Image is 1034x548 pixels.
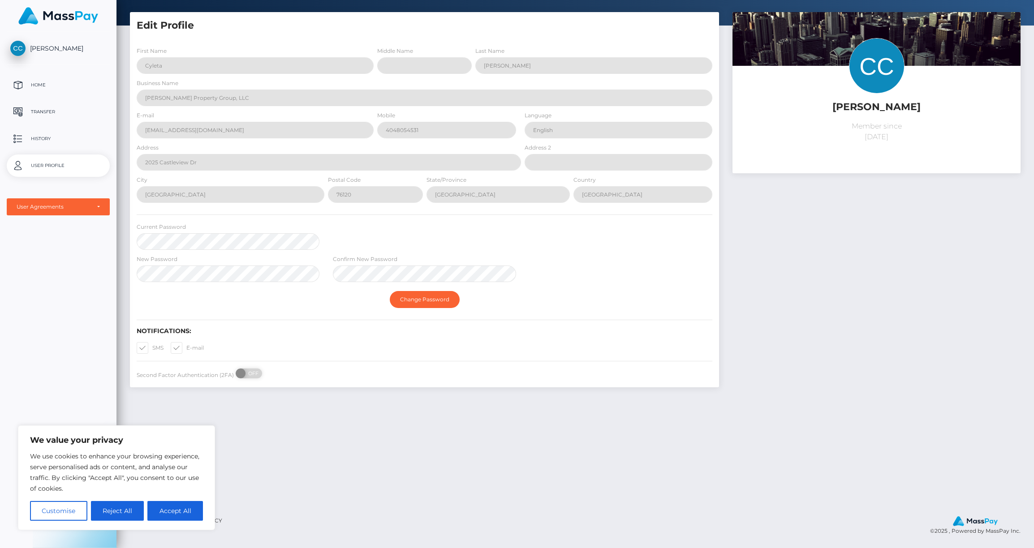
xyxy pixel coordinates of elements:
button: Accept All [147,501,203,521]
label: Second Factor Authentication (2FA) [137,371,234,379]
label: Address 2 [525,144,551,152]
button: Change Password [390,291,460,308]
label: Current Password [137,223,186,231]
label: Language [525,111,551,120]
h5: [PERSON_NAME] [739,100,1014,114]
span: OFF [241,368,263,378]
label: Middle Name [377,47,413,55]
label: Confirm New Password [333,255,397,263]
p: We use cookies to enhance your browsing experience, serve personalised ads or content, and analys... [30,451,203,494]
img: MassPay [18,7,98,25]
button: User Agreements [7,198,110,215]
label: City [137,176,147,184]
label: Address [137,144,159,152]
span: [PERSON_NAME] [7,44,110,52]
button: Reject All [91,501,144,521]
a: User Profile [7,154,110,177]
label: E-mail [137,111,154,120]
label: State/Province [427,176,466,184]
label: New Password [137,255,177,263]
div: © 2025 , Powered by MassPay Inc. [930,516,1027,535]
p: Transfer [10,105,106,119]
p: Home [10,78,106,92]
p: User Profile [10,159,106,172]
label: SMS [137,342,164,354]
div: User Agreements [17,203,90,210]
h6: Notifications: [137,327,712,335]
a: History [7,128,110,150]
p: History [10,132,106,146]
label: Postal Code [328,176,361,184]
div: We value your privacy [18,425,215,530]
label: Mobile [377,111,395,120]
h5: Edit Profile [137,19,712,33]
p: Member since [DATE] [739,121,1014,142]
img: MassPay [953,516,998,526]
label: Last Name [475,47,504,55]
p: We value your privacy [30,435,203,445]
button: Customise [30,501,87,521]
label: E-mail [171,342,204,354]
img: ... [732,12,1021,204]
label: First Name [137,47,167,55]
label: Business Name [137,79,178,87]
label: Country [573,176,596,184]
a: Transfer [7,101,110,123]
a: Home [7,74,110,96]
